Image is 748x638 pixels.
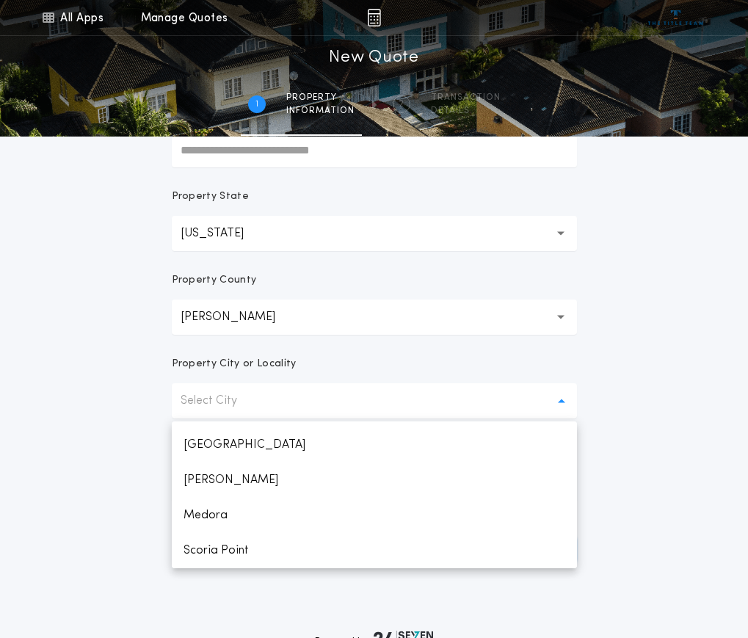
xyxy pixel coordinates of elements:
[172,427,577,463] p: [GEOGRAPHIC_DATA]
[367,9,381,26] img: img
[172,357,297,371] p: Property City or Locality
[172,463,577,498] p: [PERSON_NAME]
[286,92,355,104] span: Property
[648,10,703,25] img: vs-icon
[172,498,577,533] p: Medora
[172,533,577,568] p: Scoria Point
[172,189,249,204] p: Property State
[172,216,577,251] button: [US_STATE]
[255,98,258,110] h2: 1
[329,46,418,70] h1: New Quote
[172,300,577,335] button: [PERSON_NAME]
[181,308,299,326] p: [PERSON_NAME]
[431,92,501,104] span: Transaction
[172,383,577,418] button: Select City
[172,273,257,288] p: Property County
[286,105,355,117] span: information
[431,105,501,117] span: details
[399,98,404,110] h2: 2
[172,421,577,568] ul: Select City
[181,225,267,242] p: [US_STATE]
[181,392,261,410] p: Select City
